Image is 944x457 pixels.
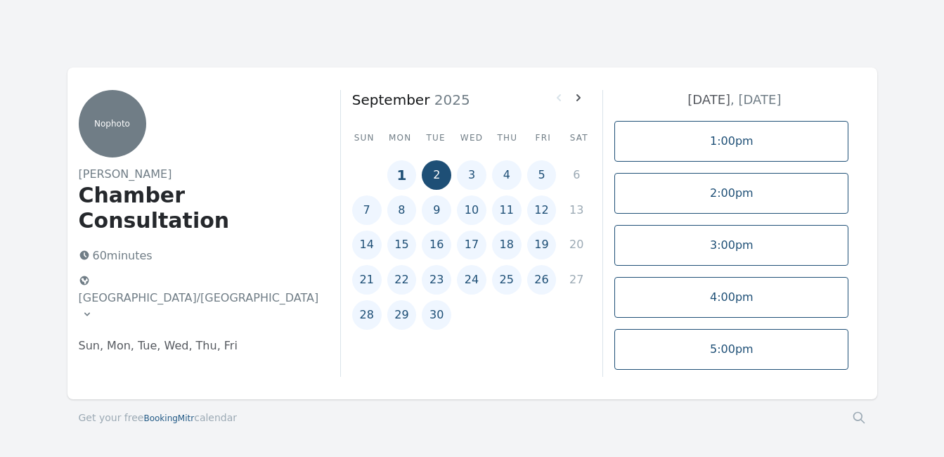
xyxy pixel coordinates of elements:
[429,91,470,108] span: 2025
[531,132,555,143] div: Fri
[73,270,325,326] button: [GEOGRAPHIC_DATA]/[GEOGRAPHIC_DATA]
[387,160,417,190] button: 1
[79,183,318,233] h1: Chamber Consultation
[527,160,557,190] button: 5
[79,166,318,183] h2: [PERSON_NAME]
[730,92,781,107] span: , [DATE]
[352,231,382,260] button: 14
[527,231,557,260] button: 19
[422,231,451,260] button: 16
[495,132,519,143] div: Thu
[387,195,417,225] button: 8
[73,245,318,267] p: 60 minutes
[492,195,522,225] button: 11
[352,265,382,295] button: 21
[457,195,486,225] button: 10
[79,337,318,354] p: Sun, Mon, Tue, Wed, Thu, Fri
[614,121,848,162] a: 1:00pm
[562,160,591,190] button: 6
[614,173,848,214] a: 2:00pm
[492,231,522,260] button: 18
[387,300,417,330] button: 29
[422,160,451,190] button: 2
[352,132,377,143] div: Sun
[492,160,522,190] button: 4
[562,265,591,295] button: 27
[143,413,194,423] span: BookingMitr
[562,231,591,260] button: 20
[422,265,451,295] button: 23
[562,195,591,225] button: 13
[527,195,557,225] button: 12
[460,132,484,143] div: Wed
[457,160,486,190] button: 3
[79,411,238,425] a: Get your freeBookingMitrcalendar
[567,132,591,143] div: Sat
[687,92,730,107] strong: [DATE]
[387,265,417,295] button: 22
[614,277,848,318] a: 4:00pm
[527,265,557,295] button: 26
[352,195,382,225] button: 7
[614,225,848,266] a: 3:00pm
[422,300,451,330] button: 30
[387,231,417,260] button: 15
[614,329,848,370] a: 5:00pm
[424,132,448,143] div: Tue
[492,265,522,295] button: 25
[388,132,413,143] div: Mon
[457,231,486,260] button: 17
[457,265,486,295] button: 24
[352,91,430,108] strong: September
[422,195,451,225] button: 9
[352,300,382,330] button: 28
[79,118,146,129] p: No photo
